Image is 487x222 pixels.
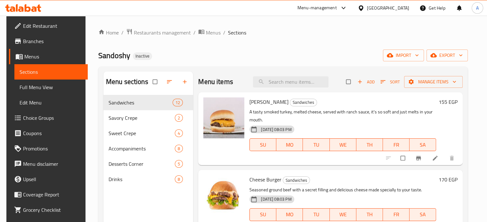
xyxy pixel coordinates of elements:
[359,140,380,149] span: TH
[383,138,410,151] button: FR
[303,138,329,151] button: TU
[290,99,317,106] span: Sandwiches
[103,156,193,172] div: Desserts Corner5
[20,83,83,91] span: Full Menu View
[98,29,119,36] a: Home
[103,95,193,110] div: Sandwiches12
[258,126,294,133] span: [DATE] 08:03 PM
[476,4,479,11] span: A
[379,77,402,87] button: Sort
[432,155,440,161] a: Edit menu item
[376,77,404,87] span: Sort items
[175,129,183,137] div: items
[175,175,183,183] div: items
[383,50,424,61] button: import
[258,196,294,202] span: [DATE] 08:03 PM
[330,208,356,221] button: WE
[386,140,407,149] span: FR
[203,175,244,216] img: Cheese Burger
[359,210,380,219] span: TH
[14,80,88,95] a: Full Menu View
[249,175,281,184] span: Cheese Burger
[103,110,193,126] div: Savory Crepe2
[175,114,183,122] div: items
[9,202,88,218] a: Grocery Checklist
[279,210,300,219] span: MO
[126,28,191,37] a: Restaurants management
[175,146,183,152] span: 8
[228,29,246,36] span: Sections
[412,140,434,149] span: SA
[178,75,193,89] button: Add section
[252,140,274,149] span: SU
[106,77,148,87] h2: Menu sections
[249,138,276,151] button: SU
[9,141,88,156] a: Promotions
[23,22,83,30] span: Edit Restaurant
[356,138,383,151] button: TH
[20,99,83,106] span: Edit Menu
[134,29,191,36] span: Restaurants management
[9,156,88,172] a: Menu disclaimer
[249,108,436,124] p: A tasty smoked turkey, melted cheese, served with ranch sauce, it's so soft and just melts in you...
[439,175,458,184] h6: 170 EGP
[24,53,83,60] span: Menus
[9,34,88,49] a: Branches
[133,52,152,60] div: Inactive
[109,175,175,183] span: Drinks
[133,53,152,59] span: Inactive
[445,151,460,165] button: delete
[249,208,276,221] button: SU
[23,114,83,122] span: Choice Groups
[330,138,356,151] button: WE
[109,129,175,137] span: Sweet Crepe
[20,68,83,76] span: Sections
[175,161,183,167] span: 5
[149,76,162,88] span: Select all sections
[23,129,83,137] span: Coupons
[109,114,175,122] span: Savory Crepe
[9,18,88,34] a: Edit Restaurant
[253,76,329,88] input: search
[249,186,436,194] p: Seasoned ground beef with a secret filling and delicious cheese made specially to your taste.
[383,208,410,221] button: FR
[9,172,88,187] a: Upsell
[173,99,183,106] div: items
[23,175,83,183] span: Upsell
[279,140,300,149] span: MO
[103,92,193,189] nav: Menu sections
[14,95,88,110] a: Edit Menu
[388,51,419,59] span: import
[9,49,88,64] a: Menus
[410,208,436,221] button: SA
[175,130,183,136] span: 4
[9,110,88,126] a: Choice Groups
[98,28,468,37] nav: breadcrumb
[386,210,407,219] span: FR
[223,29,225,36] li: /
[411,151,427,165] button: Branch-specific-item
[249,97,288,107] span: [PERSON_NAME]
[175,160,183,168] div: items
[283,177,310,184] span: Sandwiches
[173,100,183,106] span: 12
[409,78,458,86] span: Manage items
[303,208,329,221] button: TU
[357,78,375,86] span: Add
[367,4,409,11] div: [GEOGRAPHIC_DATA]
[121,29,124,36] li: /
[412,210,434,219] span: SA
[297,4,337,12] div: Menu-management
[175,115,183,121] span: 2
[109,99,173,106] span: Sandwiches
[203,97,244,138] img: Smokey Sandoshy
[198,77,233,87] h2: Menu items
[332,210,354,219] span: WE
[9,126,88,141] a: Coupons
[103,172,193,187] div: Drinks8
[175,145,183,152] div: items
[98,48,130,63] span: Sandoshy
